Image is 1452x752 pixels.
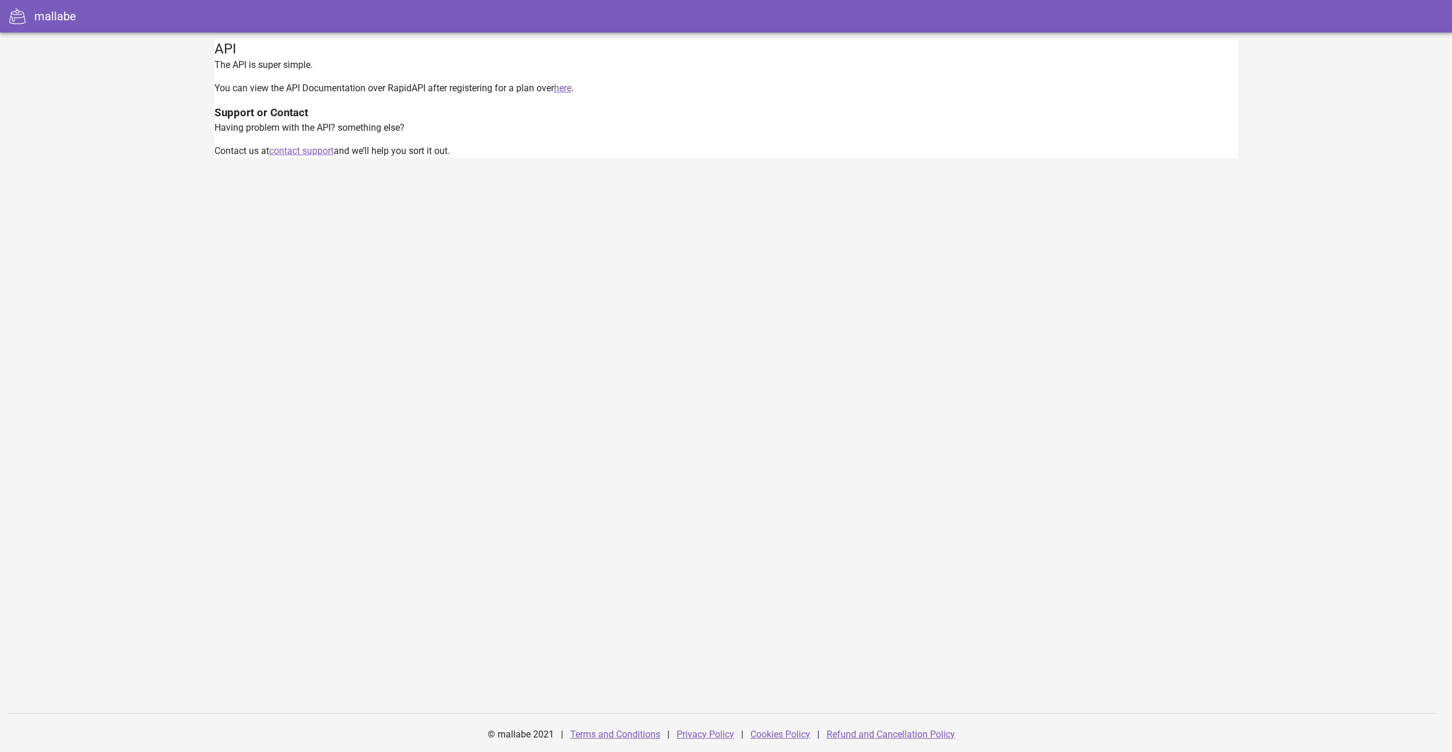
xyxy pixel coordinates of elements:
[214,40,1238,58] div: API
[214,58,1238,72] p: The API is super simple.
[214,121,1238,135] p: Having problem with the API? something else?
[269,145,334,156] a: contact support
[570,729,660,740] a: Terms and Conditions
[741,721,743,749] div: |
[827,729,955,740] a: Refund and Cancellation Policy
[817,721,820,749] div: |
[561,721,563,749] div: |
[214,81,1238,95] p: You can view the API Documentation over RapidAPI after registering for a plan over .
[214,105,1238,121] h3: Support or Contact
[481,721,561,749] div: © mallabe 2021
[677,729,734,740] a: Privacy Policy
[214,144,1238,158] p: Contact us at and we’ll help you sort it out.
[667,721,670,749] div: |
[554,83,571,94] a: here
[34,8,76,25] div: mallabe
[750,729,810,740] a: Cookies Policy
